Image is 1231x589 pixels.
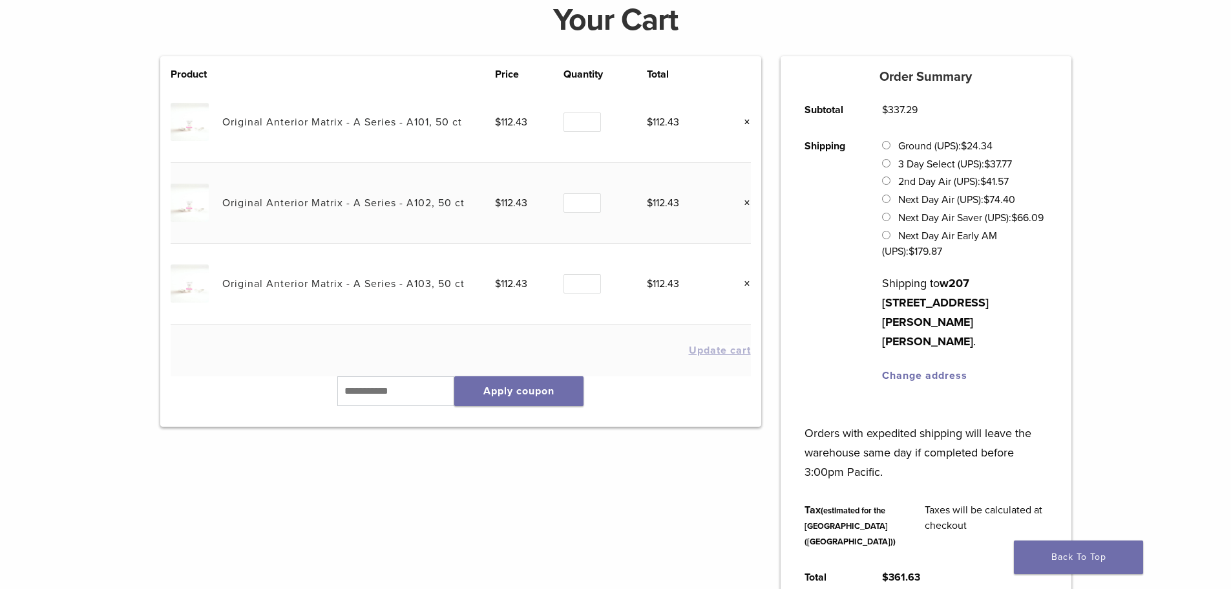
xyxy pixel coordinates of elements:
span: $ [495,277,501,290]
img: Original Anterior Matrix - A Series - A103, 50 ct [171,264,209,303]
label: Next Day Air (UPS): [898,193,1015,206]
bdi: 112.43 [647,277,679,290]
span: $ [980,175,986,188]
h1: Your Cart [151,5,1081,36]
a: Remove this item [734,275,751,292]
button: Apply coupon [454,376,584,406]
img: Original Anterior Matrix - A Series - A101, 50 ct [171,103,209,141]
bdi: 112.43 [495,197,527,209]
bdi: 24.34 [961,140,993,153]
th: Subtotal [790,92,868,128]
span: $ [647,277,653,290]
bdi: 112.43 [647,197,679,209]
span: $ [909,245,914,258]
label: 3 Day Select (UPS): [898,158,1012,171]
th: Price [495,67,563,82]
bdi: 66.09 [1011,211,1044,224]
th: Product [171,67,222,82]
h5: Order Summary [781,69,1071,85]
span: $ [984,193,989,206]
label: Next Day Air Saver (UPS): [898,211,1044,224]
a: Remove this item [734,114,751,131]
span: $ [961,140,967,153]
td: Taxes will be calculated at checkout [910,492,1062,559]
th: Quantity [563,67,647,82]
bdi: 37.77 [984,158,1012,171]
span: $ [882,571,889,584]
bdi: 361.63 [882,571,920,584]
th: Shipping [790,128,868,394]
bdi: 74.40 [984,193,1015,206]
span: $ [647,116,653,129]
a: Remove this item [734,195,751,211]
a: Back To Top [1014,541,1143,574]
p: Orders with expedited shipping will leave the warehouse same day if completed before 3:00pm Pacific. [805,404,1047,482]
a: Original Anterior Matrix - A Series - A101, 50 ct [222,116,462,129]
span: $ [984,158,990,171]
button: Update cart [689,345,751,356]
bdi: 112.43 [495,116,527,129]
span: $ [647,197,653,209]
span: $ [495,197,501,209]
bdi: 112.43 [647,116,679,129]
label: 2nd Day Air (UPS): [898,175,1009,188]
p: Shipping to . [882,273,1047,351]
bdi: 41.57 [980,175,1009,188]
label: Next Day Air Early AM (UPS): [882,230,996,258]
span: $ [882,103,888,116]
span: $ [495,116,501,129]
bdi: 179.87 [909,245,942,258]
label: Ground (UPS): [898,140,993,153]
span: $ [1011,211,1017,224]
th: Total [647,67,715,82]
img: Original Anterior Matrix - A Series - A102, 50 ct [171,184,209,222]
a: Original Anterior Matrix - A Series - A103, 50 ct [222,277,465,290]
small: (estimated for the [GEOGRAPHIC_DATA] ([GEOGRAPHIC_DATA])) [805,506,896,547]
bdi: 112.43 [495,277,527,290]
a: Change address [882,369,967,382]
th: Tax [790,492,910,559]
bdi: 337.29 [882,103,918,116]
a: Original Anterior Matrix - A Series - A102, 50 ct [222,197,465,209]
